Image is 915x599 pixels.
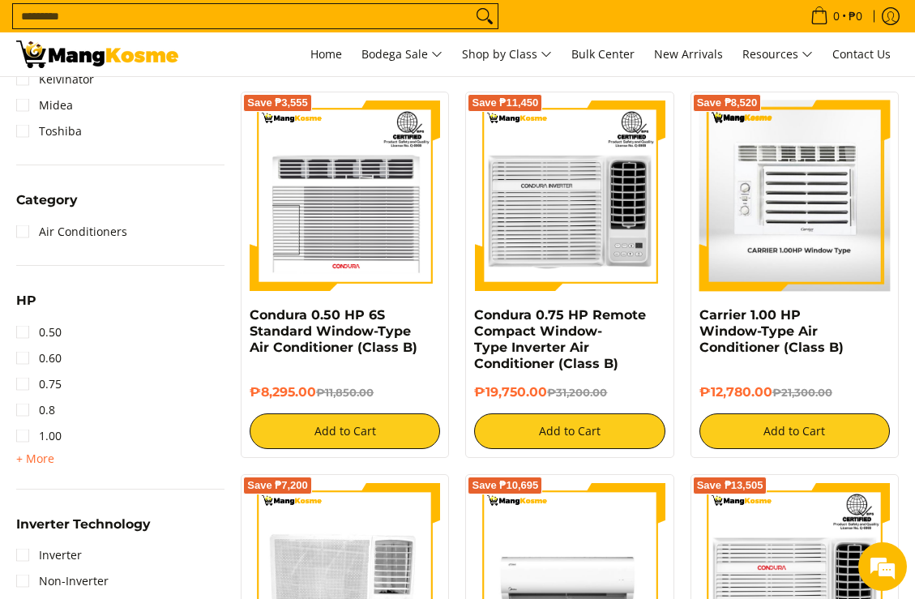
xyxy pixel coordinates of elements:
a: 0.8 [16,397,55,423]
a: 0.60 [16,345,62,371]
a: Midea [16,92,73,118]
a: Carrier 1.00 HP Window-Type Air Conditioner (Class B) [699,307,844,355]
span: • [806,7,867,25]
a: Shop by Class [454,32,560,76]
span: We're online! [94,190,224,353]
span: Save ₱13,505 [697,481,763,490]
button: Add to Cart [699,413,890,449]
span: ₱0 [846,11,865,22]
a: 0.50 [16,319,62,345]
button: Add to Cart [250,413,440,449]
span: Shop by Class [462,45,552,65]
div: Chat with us now [84,91,272,112]
h6: ₱8,295.00 [250,384,440,401]
a: Bodega Sale [353,32,451,76]
a: Bulk Center [563,32,643,76]
span: Save ₱7,200 [247,481,308,490]
span: + More [16,452,54,465]
span: 0 [831,11,842,22]
del: ₱21,300.00 [772,386,832,399]
span: Save ₱10,695 [472,481,538,490]
nav: Main Menu [195,32,899,76]
img: condura-wrac-6s-premium-mang-kosme [250,101,440,291]
a: Contact Us [824,32,899,76]
span: Bodega Sale [361,45,443,65]
span: Bulk Center [571,46,635,62]
span: HP [16,294,36,307]
a: New Arrivals [646,32,731,76]
textarea: Type your message and hit 'Enter' [8,414,309,471]
del: ₱31,200.00 [547,386,607,399]
a: 1.00 [16,423,62,449]
span: Home [310,46,342,62]
h6: ₱12,780.00 [699,384,890,401]
summary: Open [16,194,77,219]
button: Add to Cart [474,413,665,449]
a: Condura 0.50 HP 6S Standard Window-Type Air Conditioner (Class B) [250,307,417,355]
span: Save ₱11,450 [472,98,538,108]
a: Air Conditioners [16,219,127,245]
span: New Arrivals [654,46,723,62]
a: Inverter [16,542,82,568]
button: Search [472,4,498,28]
a: Non-Inverter [16,568,109,594]
span: Resources [742,45,813,65]
img: Condura 0.75 HP Remote Compact Window-Type Inverter Air Conditioner (Class B) [474,101,665,291]
summary: Open [16,294,36,319]
span: Save ₱8,520 [697,98,758,108]
img: Bodega Sale Aircon l Mang Kosme: Home Appliances Warehouse Sale | Page 2 [16,41,178,68]
a: Home [302,32,350,76]
a: 0.75 [16,371,62,397]
h6: ₱19,750.00 [474,384,665,401]
span: Inverter Technology [16,518,150,531]
del: ₱11,850.00 [316,386,374,399]
summary: Open [16,449,54,469]
a: Kelvinator [16,66,94,92]
div: Minimize live chat window [266,8,305,47]
summary: Open [16,518,150,543]
span: Save ₱3,555 [247,98,308,108]
a: Resources [734,32,821,76]
a: Condura 0.75 HP Remote Compact Window-Type Inverter Air Conditioner (Class B) [474,307,646,371]
span: Category [16,194,77,207]
img: 0 [699,101,890,291]
a: Toshiba [16,118,82,144]
span: Contact Us [832,46,891,62]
